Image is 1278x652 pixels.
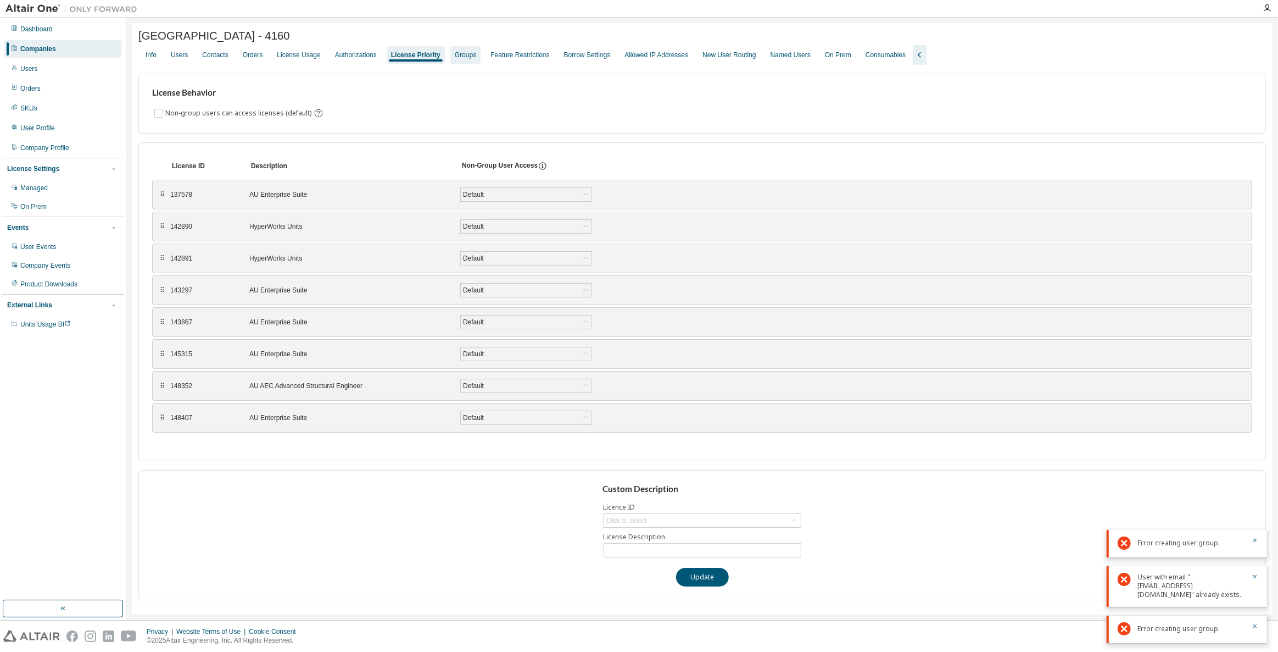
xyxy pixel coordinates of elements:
[243,51,263,59] div: Orders
[159,382,166,390] div: ⠿
[461,380,485,392] div: Default
[20,184,48,192] div: Managed
[771,51,811,59] div: Named Users
[461,379,591,393] div: Default
[249,382,447,390] div: AU AEC Advanced Structural Engineer
[170,413,236,422] div: 148407
[170,350,236,358] div: 145315
[391,51,440,59] div: License Priority
[159,222,166,231] div: ⠿
[461,220,485,233] div: Default
[20,124,55,132] div: User Profile
[604,514,801,527] div: Click to select
[66,631,78,642] img: facebook.svg
[1137,622,1245,636] div: Error creating user group.
[20,25,53,34] div: Dashboard
[702,51,756,59] div: New User Routing
[138,30,290,42] span: [GEOGRAPHIC_DATA] - 4160
[461,411,591,424] div: Default
[146,51,157,59] div: Info
[121,631,137,642] img: youtube.svg
[455,51,476,59] div: Groups
[172,162,238,170] div: License ID
[159,190,166,199] div: ⠿
[314,108,323,118] svg: By default any user not assigned to any group can access any license. Turn this setting off to di...
[20,143,69,152] div: Company Profile
[159,350,166,358] div: ⠿
[461,252,591,265] div: Default
[461,188,591,201] div: Default
[170,254,236,263] div: 142891
[3,631,60,642] img: altair_logo.svg
[159,286,166,295] div: ⠿
[20,280,77,289] div: Product Downloads
[249,222,447,231] div: HyperWorks Units
[249,190,447,199] div: AU Enterprise Suite
[20,104,37,113] div: SKUs
[866,51,906,59] div: Consumables
[20,84,41,93] div: Orders
[624,51,688,59] div: Allowed IP Addresses
[170,222,236,231] div: 142890
[152,87,322,98] h3: License Behavior
[461,347,591,361] div: Default
[165,107,314,120] label: Non-group users can access licenses (default)
[490,51,549,59] div: Feature Restrictions
[461,316,591,329] div: Default
[249,350,447,358] div: AU Enterprise Suite
[461,284,591,297] div: Default
[1137,573,1245,599] div: User with email "[EMAIL_ADDRESS][DOMAIN_NAME]" already exists.
[5,3,143,14] img: Altair One
[159,413,166,422] div: ⠿
[277,51,320,59] div: License Usage
[170,318,236,327] div: 143867
[249,627,302,636] div: Cookie Consent
[461,348,485,360] div: Default
[170,382,236,390] div: 148352
[103,631,114,642] img: linkedin.svg
[249,318,447,327] div: AU Enterprise Suite
[604,503,801,512] label: Licence ID
[170,286,236,295] div: 143297
[249,286,447,295] div: AU Enterprise Suite
[7,223,29,232] div: Events
[20,261,70,270] div: Company Events
[7,164,59,173] div: License Settings
[249,254,447,263] div: HyperWorks Units
[147,636,303,645] p: © 2025 Altair Engineering, Inc. All Rights Reserved.
[20,321,71,328] span: Units Usage BI
[606,516,647,525] div: Click to select
[251,162,449,170] div: Description
[159,254,166,263] span: ⠿
[335,51,377,59] div: Authorizations
[20,45,56,53] div: Companies
[564,51,611,59] div: Borrow Settings
[461,412,485,424] div: Default
[1137,537,1245,550] div: Error creating user group.
[170,190,236,199] div: 137578
[147,627,176,636] div: Privacy
[7,301,52,310] div: External Links
[249,413,447,422] div: AU Enterprise Suite
[461,220,591,233] div: Default
[461,284,485,296] div: Default
[171,51,188,59] div: Users
[20,242,56,251] div: User Events
[159,318,166,327] div: ⠿
[825,51,851,59] div: On Prem
[604,533,801,542] label: License Description
[20,64,37,73] div: Users
[85,631,96,642] img: instagram.svg
[176,627,249,636] div: Website Terms of Use
[676,568,729,587] button: Update
[461,316,485,328] div: Default
[461,189,485,201] div: Default
[20,202,47,211] div: On Prem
